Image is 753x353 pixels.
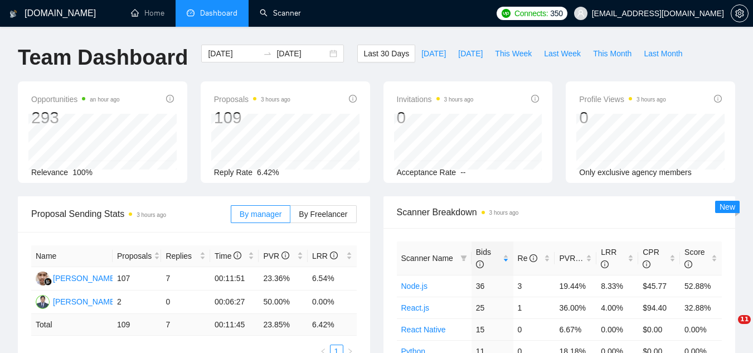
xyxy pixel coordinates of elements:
td: 6.67% [555,318,596,340]
td: 00:11:45 [210,314,259,336]
a: MA[PERSON_NAME] [PERSON_NAME] [36,297,183,306]
iframe: Intercom live chat [715,315,742,342]
img: upwork-logo.png [502,9,511,18]
span: This Week [495,47,532,60]
td: $0.00 [638,318,680,340]
span: info-circle [531,95,539,103]
span: filter [460,255,467,262]
time: an hour ago [90,96,119,103]
td: 1 [513,297,555,318]
td: $45.77 [638,275,680,297]
span: Scanner Name [401,254,453,263]
td: 0 [513,318,555,340]
span: info-circle [281,252,289,259]
a: searchScanner [260,8,301,18]
span: By Freelancer [299,210,347,219]
td: 8.33% [596,275,638,297]
span: 350 [550,7,562,20]
span: info-circle [714,95,722,103]
button: This Week [489,45,538,62]
a: homeHome [131,8,164,18]
span: Profile Views [579,93,666,106]
span: Reply Rate [214,168,252,177]
td: 19.44% [555,275,596,297]
span: LRR [312,252,338,260]
button: Last 30 Days [357,45,415,62]
span: Connects: [514,7,548,20]
span: Proposals [214,93,290,106]
td: 109 [113,314,162,336]
button: setting [731,4,749,22]
td: 0 [161,291,210,314]
time: 3 hours ago [637,96,666,103]
span: [DATE] [421,47,446,60]
td: 52.88% [680,275,722,297]
td: 0.00% [680,318,722,340]
span: dashboard [187,9,195,17]
td: 0.00% [308,291,357,314]
span: user [577,9,585,17]
button: Last Week [538,45,587,62]
span: This Month [593,47,631,60]
span: info-circle [166,95,174,103]
span: Dashboard [200,8,237,18]
td: 15 [472,318,513,340]
th: Name [31,245,113,267]
td: 2 [113,291,162,314]
button: This Month [587,45,638,62]
div: 109 [214,107,290,128]
td: 00:06:27 [210,291,259,314]
span: info-circle [684,260,692,268]
span: Replies [166,250,197,262]
div: 293 [31,107,120,128]
span: info-circle [476,260,484,268]
td: Total [31,314,113,336]
button: [DATE] [452,45,489,62]
span: to [263,49,272,58]
span: info-circle [529,254,537,262]
img: MA [36,295,50,309]
td: 7 [161,314,210,336]
a: setting [731,9,749,18]
div: [PERSON_NAME] [53,272,117,284]
a: Node.js [401,282,427,291]
button: Last Month [638,45,688,62]
span: Last Month [644,47,682,60]
span: 100% [72,168,93,177]
span: New [720,202,735,211]
span: PVR [559,254,585,263]
td: 7 [161,267,210,291]
span: By manager [240,210,281,219]
td: 3 [513,275,555,297]
h1: Team Dashboard [18,45,188,71]
input: End date [276,47,327,60]
span: Score [684,248,705,269]
span: info-circle [643,260,650,268]
span: 6.42% [257,168,279,177]
span: -- [460,168,465,177]
td: 107 [113,267,162,291]
input: Start date [208,47,259,60]
span: Proposal Sending Stats [31,207,231,221]
td: 23.36% [259,267,308,291]
span: setting [731,9,748,18]
a: React.js [401,303,430,312]
td: 00:11:51 [210,267,259,291]
td: 0.00% [596,318,638,340]
time: 3 hours ago [444,96,474,103]
td: 36.00% [555,297,596,318]
span: info-circle [234,252,241,259]
td: 23.85 % [259,314,308,336]
img: gigradar-bm.png [44,278,52,286]
td: 32.88% [680,297,722,318]
div: [PERSON_NAME] [PERSON_NAME] [53,296,183,308]
time: 3 hours ago [137,212,166,218]
span: Opportunities [31,93,120,106]
time: 3 hours ago [261,96,290,103]
td: 6.54% [308,267,357,291]
th: Proposals [113,245,162,267]
span: PVR [263,252,289,260]
span: 11 [738,315,751,324]
span: info-circle [601,260,609,268]
span: Time [215,252,241,260]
